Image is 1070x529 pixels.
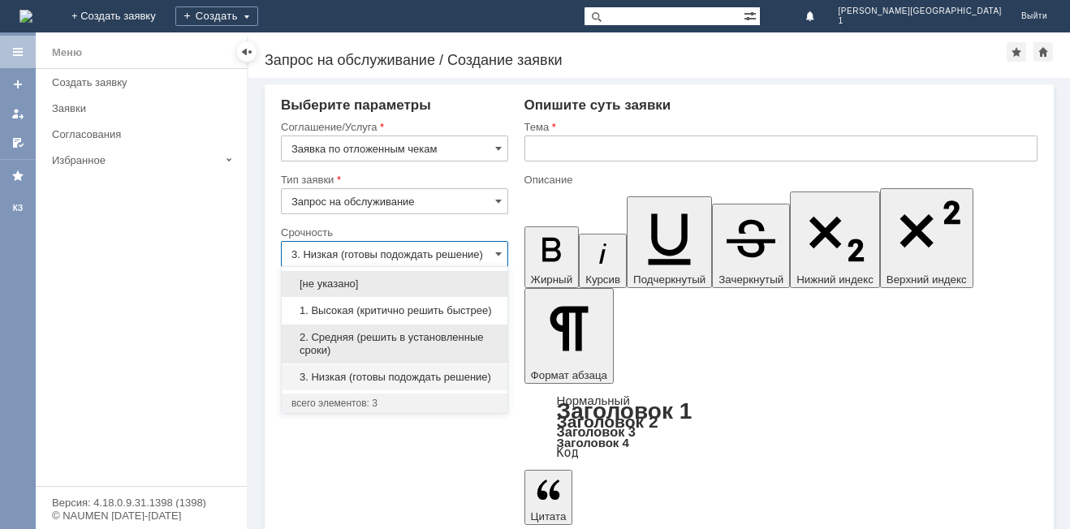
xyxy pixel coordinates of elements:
[524,288,614,384] button: Формат абзаца
[524,174,1034,185] div: Описание
[839,6,1002,16] span: [PERSON_NAME][GEOGRAPHIC_DATA]
[524,122,1034,132] div: Тема
[291,331,498,357] span: 2. Средняя (решить в установленные сроки)
[52,497,231,508] div: Версия: 4.18.0.9.31.1398 (1398)
[524,226,580,288] button: Жирный
[52,128,237,140] div: Согласования
[281,174,505,185] div: Тип заявки
[291,277,498,290] span: [не указано]
[45,96,244,121] a: Заявки
[790,191,880,288] button: Нижний индекс
[839,16,1002,26] span: 1
[557,398,692,424] a: Заголовок 1
[531,273,573,286] span: Жирный
[1033,42,1053,62] div: Сделать домашней страницей
[627,196,712,288] button: Подчеркнутый
[5,101,31,127] a: Мои заявки
[712,204,790,288] button: Зачеркнутый
[557,424,636,439] a: Заголовок 3
[557,412,658,431] a: Заголовок 2
[744,7,760,23] span: Расширенный поиск
[531,510,567,523] span: Цитата
[52,510,231,521] div: © NAUMEN [DATE]-[DATE]
[1007,42,1026,62] div: Добавить в избранное
[524,97,671,113] span: Опишите суть заявки
[265,52,1007,68] div: Запрос на обслуживание / Создание заявки
[524,395,1038,458] div: Формат абзаца
[633,273,705,286] span: Подчеркнутый
[291,304,498,317] span: 1. Высокая (критично решить быстрее)
[19,10,32,23] a: Перейти на домашнюю страницу
[579,234,627,288] button: Курсив
[5,130,31,156] a: Мои согласования
[531,369,607,381] span: Формат абзаца
[585,273,620,286] span: Курсив
[524,470,573,525] button: Цитата
[45,70,244,95] a: Создать заявку
[557,436,629,449] a: Заголовок 4
[718,273,783,286] span: Зачеркнутый
[796,273,874,286] span: Нижний индекс
[291,371,498,384] span: 3. Низкая (готовы подождать решение)
[52,76,237,88] div: Создать заявку
[281,97,431,113] span: Выберите параметры
[557,445,579,460] a: Код
[557,394,630,407] a: Нормальный
[45,122,244,147] a: Согласования
[52,154,219,166] div: Избранное
[19,10,32,23] img: logo
[5,202,31,215] div: КЗ
[291,397,498,410] div: всего элементов: 3
[237,42,257,62] div: Скрыть меню
[880,188,973,288] button: Верхний индекс
[281,227,505,238] div: Срочность
[887,273,967,286] span: Верхний индекс
[5,71,31,97] a: Создать заявку
[175,6,258,26] div: Создать
[52,102,237,114] div: Заявки
[5,196,31,221] a: КЗ
[281,122,505,132] div: Соглашение/Услуга
[52,43,82,62] div: Меню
